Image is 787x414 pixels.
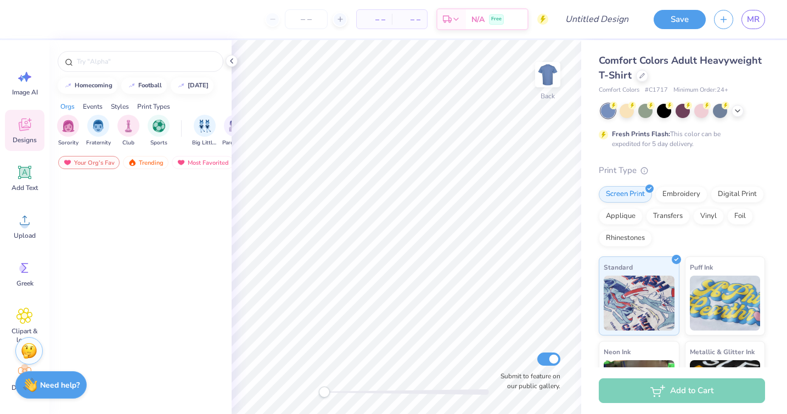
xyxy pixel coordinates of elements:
div: Back [541,91,555,101]
span: Standard [604,261,633,273]
div: Print Types [137,102,170,111]
span: Free [491,15,502,23]
span: Sorority [58,139,78,147]
span: Image AI [12,88,38,97]
button: filter button [148,115,170,147]
strong: Need help? [40,380,80,390]
img: Sorority Image [62,120,75,132]
div: Most Favorited [172,156,234,169]
div: Foil [727,208,753,225]
span: MR [747,13,760,26]
img: Standard [604,276,674,331]
div: Events [83,102,103,111]
img: Big Little Reveal Image [199,120,211,132]
input: Try "Alpha" [76,56,216,67]
span: # C1717 [645,86,668,95]
span: Minimum Order: 24 + [673,86,728,95]
div: Orgs [60,102,75,111]
div: Rhinestones [599,230,652,247]
span: – – [363,14,385,25]
img: trend_line.gif [127,82,136,89]
img: Sports Image [153,120,165,132]
div: Screen Print [599,186,652,203]
div: Vinyl [693,208,724,225]
button: filter button [57,115,79,147]
img: trend_line.gif [64,82,72,89]
span: Comfort Colors [599,86,639,95]
img: Puff Ink [690,276,761,331]
span: Clipart & logos [7,327,43,344]
div: Digital Print [711,186,764,203]
span: Greek [16,279,33,288]
span: Big Little Reveal [192,139,217,147]
img: trend_line.gif [177,82,185,89]
span: Sports [150,139,167,147]
button: filter button [86,115,111,147]
div: filter for Parent's Weekend [222,115,248,147]
span: Designs [13,136,37,144]
span: Fraternity [86,139,111,147]
div: Accessibility label [319,387,330,398]
strong: Fresh Prints Flash: [612,130,670,138]
div: halloween [188,82,209,88]
span: Upload [14,231,36,240]
span: Puff Ink [690,261,713,273]
input: Untitled Design [556,8,637,30]
input: – – [285,9,328,29]
div: Applique [599,208,643,225]
img: most_fav.gif [177,159,185,166]
img: Fraternity Image [92,120,104,132]
div: This color can be expedited for 5 day delivery. [612,129,747,149]
span: N/A [471,14,485,25]
span: Neon Ink [604,346,631,357]
div: Print Type [599,164,765,177]
img: trending.gif [128,159,137,166]
span: – – [398,14,420,25]
div: football [138,82,162,88]
div: filter for Sorority [57,115,79,147]
div: filter for Club [117,115,139,147]
span: Metallic & Glitter Ink [690,346,755,357]
button: Save [654,10,706,29]
div: filter for Sports [148,115,170,147]
div: Styles [111,102,129,111]
img: Back [537,64,559,86]
label: Submit to feature on our public gallery. [494,371,560,391]
div: filter for Big Little Reveal [192,115,217,147]
button: football [121,77,167,94]
img: Club Image [122,120,134,132]
button: homecoming [58,77,117,94]
div: filter for Fraternity [86,115,111,147]
div: homecoming [75,82,113,88]
span: Parent's Weekend [222,139,248,147]
a: MR [741,10,765,29]
span: Add Text [12,183,38,192]
div: Transfers [646,208,690,225]
button: filter button [192,115,217,147]
img: most_fav.gif [63,159,72,166]
div: Your Org's Fav [58,156,120,169]
button: filter button [222,115,248,147]
div: Trending [123,156,168,169]
button: [DATE] [171,77,213,94]
span: Club [122,139,134,147]
button: filter button [117,115,139,147]
span: Decorate [12,383,38,392]
span: Comfort Colors Adult Heavyweight T-Shirt [599,54,762,82]
div: Embroidery [655,186,707,203]
img: Parent's Weekend Image [229,120,241,132]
